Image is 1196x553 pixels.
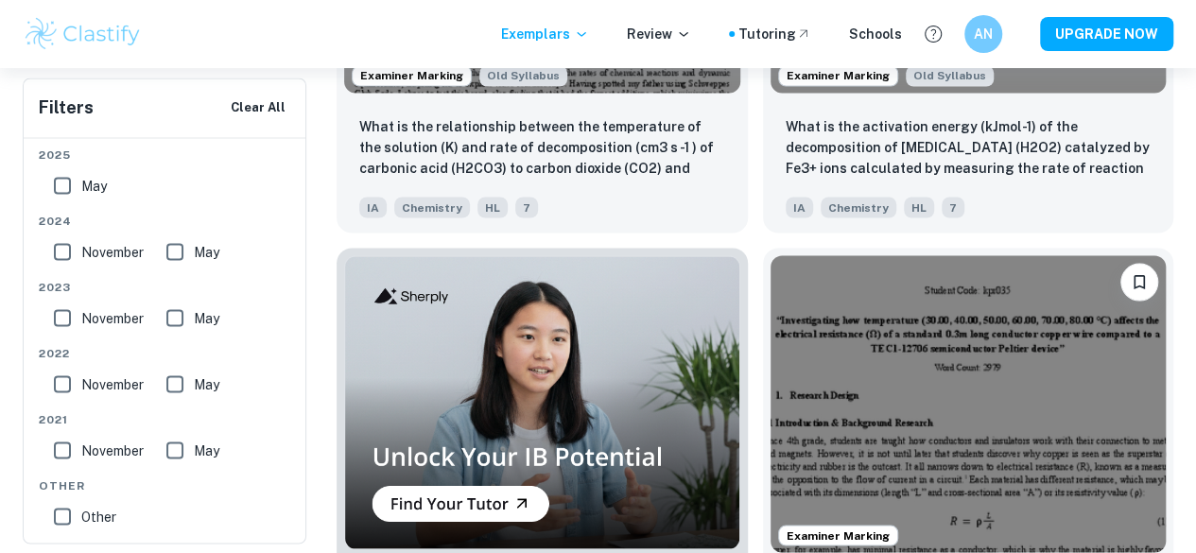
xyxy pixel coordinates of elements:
[477,197,508,217] span: HL
[353,67,471,84] span: Examiner Marking
[779,527,897,544] span: Examiner Marking
[81,241,144,262] span: November
[39,344,292,361] span: 2022
[771,255,1167,552] img: Physics IA example thumbnail: How does temperature (30.00, 40.00, 50
[194,440,219,460] span: May
[39,146,292,163] span: 2025
[849,24,902,44] a: Schools
[39,95,94,121] h6: Filters
[359,197,387,217] span: IA
[39,212,292,229] span: 2024
[81,307,144,328] span: November
[394,197,470,217] span: Chemistry
[515,197,538,217] span: 7
[904,197,934,217] span: HL
[39,278,292,295] span: 2023
[81,440,144,460] span: November
[23,15,143,53] img: Clastify logo
[786,197,813,217] span: IA
[194,307,219,328] span: May
[906,65,994,86] span: Old Syllabus
[39,476,292,493] span: Other
[39,410,292,427] span: 2021
[973,24,995,44] h6: AN
[81,175,107,196] span: May
[1040,17,1173,51] button: UPGRADE NOW
[479,65,567,86] div: Starting from the May 2025 session, the Chemistry IA requirements have changed. It's OK to refer ...
[359,115,725,180] p: What is the relationship between the temperature of the solution (K) and rate of decomposition (c...
[194,373,219,394] span: May
[501,24,589,44] p: Exemplars
[194,241,219,262] span: May
[779,67,897,84] span: Examiner Marking
[738,24,811,44] a: Tutoring
[786,115,1152,180] p: What is the activation energy (kJmol-1) of the decomposition of hydrogen peroxide (H2O2) catalyze...
[906,65,994,86] div: Starting from the May 2025 session, the Chemistry IA requirements have changed. It's OK to refer ...
[81,506,116,527] span: Other
[81,373,144,394] span: November
[917,18,949,50] button: Help and Feedback
[226,94,290,122] button: Clear All
[964,15,1002,53] button: AN
[479,65,567,86] span: Old Syllabus
[627,24,691,44] p: Review
[942,197,964,217] span: 7
[1120,263,1158,301] button: Bookmark
[821,197,896,217] span: Chemistry
[344,255,740,549] img: Thumbnail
